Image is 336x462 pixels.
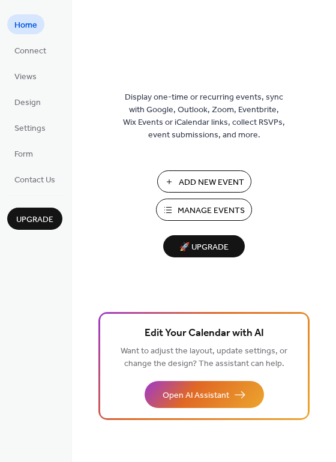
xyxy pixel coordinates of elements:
[123,91,285,142] span: Display one-time or recurring events, sync with Google, Outlook, Zoom, Eventbrite, Wix Events or ...
[145,381,264,408] button: Open AI Assistant
[179,176,244,189] span: Add New Event
[170,239,238,256] span: 🚀 Upgrade
[121,343,287,372] span: Want to adjust the layout, update settings, or change the design? The assistant can help.
[7,118,53,137] a: Settings
[7,40,53,60] a: Connect
[14,45,46,58] span: Connect
[7,208,62,230] button: Upgrade
[14,19,37,32] span: Home
[16,214,53,226] span: Upgrade
[145,325,264,342] span: Edit Your Calendar with AI
[178,205,245,217] span: Manage Events
[14,148,33,161] span: Form
[14,97,41,109] span: Design
[7,92,48,112] a: Design
[14,174,55,187] span: Contact Us
[7,143,40,163] a: Form
[163,235,245,257] button: 🚀 Upgrade
[7,169,62,189] a: Contact Us
[163,389,229,402] span: Open AI Assistant
[14,71,37,83] span: Views
[157,170,251,193] button: Add New Event
[156,199,252,221] button: Manage Events
[14,122,46,135] span: Settings
[7,14,44,34] a: Home
[7,66,44,86] a: Views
